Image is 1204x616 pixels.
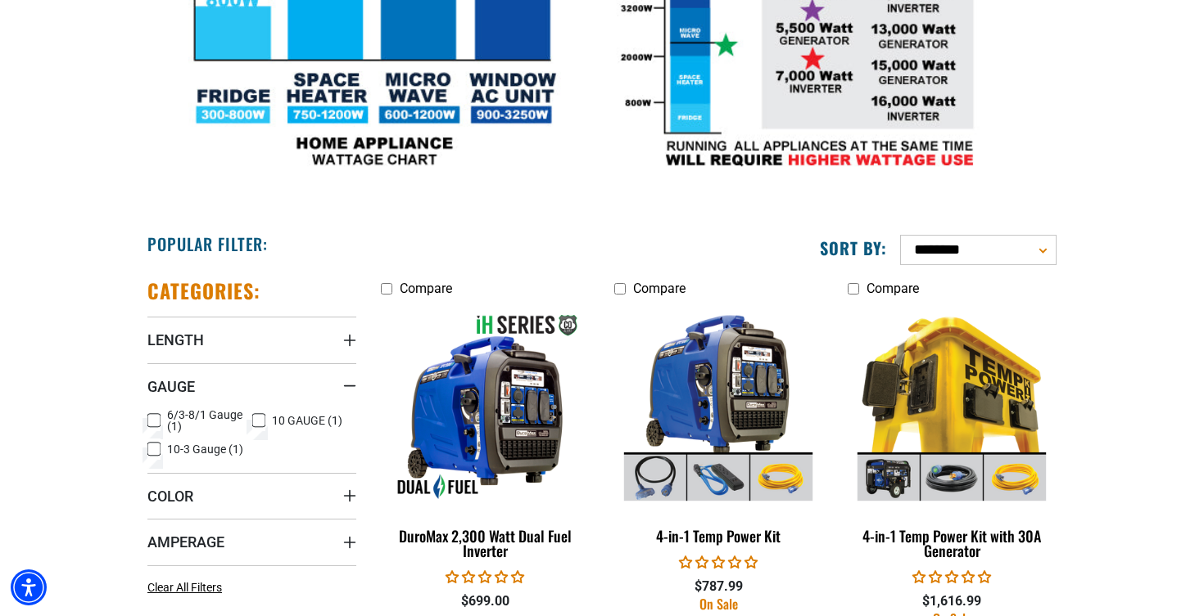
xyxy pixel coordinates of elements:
[679,555,758,570] span: 0.00 stars
[400,281,452,296] span: Compare
[912,569,991,585] span: 0.00 stars
[381,591,590,611] div: $699.00
[633,281,686,296] span: Compare
[615,312,822,501] img: 4-in-1 Temp Power Kit
[381,528,590,558] div: DuroMax 2,300 Watt Dual Fuel Inverter
[11,569,47,605] div: Accessibility Menu
[147,233,268,254] h2: Popular Filter:
[147,317,356,362] summary: Length
[147,278,260,304] h2: Categories:
[147,581,222,594] span: Clear All Filters
[614,577,823,596] div: $787.99
[446,569,524,585] span: 0.00 stars
[614,528,823,543] div: 4-in-1 Temp Power Kit
[820,237,887,259] label: Sort by:
[848,304,1057,568] a: 4-in-1 Temp Power Kit with 30A Generator 4-in-1 Temp Power Kit with 30A Generator
[614,597,823,610] div: On Sale
[381,304,590,568] a: DuroMax 2,300 Watt Dual Fuel Inverter DuroMax 2,300 Watt Dual Fuel Inverter
[147,330,204,349] span: Length
[167,409,246,432] span: 6/3-8/1 Gauge (1)
[849,312,1055,501] img: 4-in-1 Temp Power Kit with 30A Generator
[147,377,195,396] span: Gauge
[167,443,243,455] span: 10-3 Gauge (1)
[614,304,823,553] a: 4-in-1 Temp Power Kit 4-in-1 Temp Power Kit
[848,591,1057,611] div: $1,616.99
[382,312,589,501] img: DuroMax 2,300 Watt Dual Fuel Inverter
[147,473,356,519] summary: Color
[147,533,224,551] span: Amperage
[867,281,919,296] span: Compare
[147,487,193,506] span: Color
[147,363,356,409] summary: Gauge
[147,579,229,596] a: Clear All Filters
[272,415,342,426] span: 10 GAUGE (1)
[848,528,1057,558] div: 4-in-1 Temp Power Kit with 30A Generator
[147,519,356,564] summary: Amperage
